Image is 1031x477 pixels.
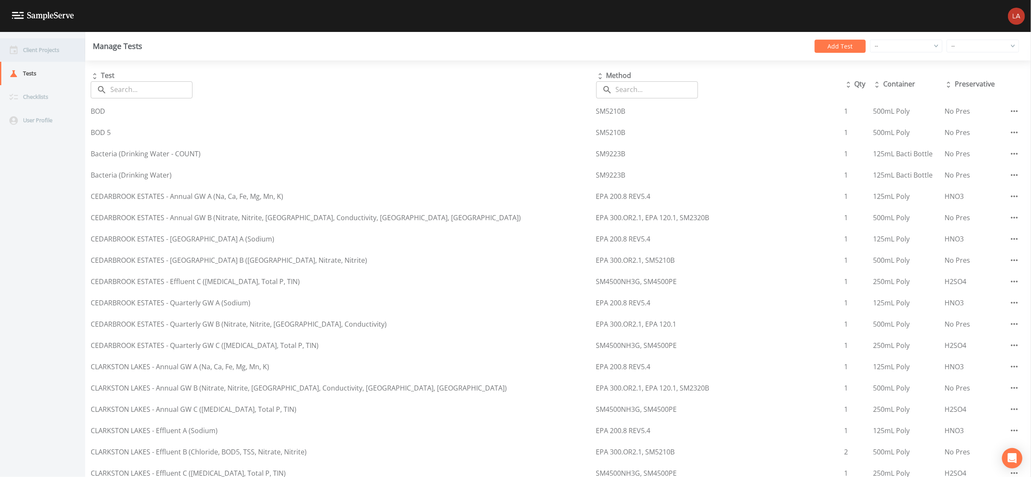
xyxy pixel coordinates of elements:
[606,71,632,80] span: Method
[594,356,842,377] td: EPA 200.8 REV5.4
[842,420,871,441] td: 1
[616,81,698,98] input: Search...
[594,313,842,335] td: EPA 300.OR2.1, EPA 120.1
[871,143,942,164] td: 125mL Bacti Bottle
[842,101,871,122] td: 1
[942,228,1004,250] td: HNO3
[871,399,942,420] td: 250mL Poly
[842,313,871,335] td: 1
[594,250,842,271] td: EPA 300.OR2.1, SM5210B
[873,79,940,90] div: Container
[594,228,842,250] td: EPA 200.8 REV5.4
[594,101,842,122] td: SM5210B
[942,122,1004,143] td: No Pres
[594,207,842,228] td: EPA 300.OR2.1, EPA 120.1, SM2320B
[871,292,942,313] td: 125mL Poly
[871,186,942,207] td: 125mL Poly
[871,377,942,399] td: 500mL Poly
[594,164,842,186] td: SM9223B
[815,40,866,53] button: Add Test
[842,441,871,463] td: 2
[942,143,1004,164] td: No Pres
[594,399,842,420] td: SM4500NH3G, SM4500PE
[91,255,592,265] div: CEDARBROOK ESTATES - [GEOGRAPHIC_DATA] B ([GEOGRAPHIC_DATA], Nitrate, Nitrite)
[942,420,1004,441] td: HNO3
[91,447,592,457] div: CLARKSTON LAKES - Effluent B (Chloride, BOD5, TSS, Nitrate, Nitrite)
[842,228,871,250] td: 1
[842,377,871,399] td: 1
[942,186,1004,207] td: HNO3
[594,441,842,463] td: EPA 300.OR2.1, SM5210B
[842,164,871,186] td: 1
[91,383,592,393] div: CLARKSTON LAKES - Annual GW B (Nitrate, Nitrite, [GEOGRAPHIC_DATA], Conductivity, [GEOGRAPHIC_DAT...
[942,207,1004,228] td: No Pres
[871,356,942,377] td: 125mL Poly
[91,106,592,116] div: BOD
[942,377,1004,399] td: No Pres
[842,335,871,356] td: 1
[871,250,942,271] td: 500mL Poly
[594,377,842,399] td: EPA 300.OR2.1, EPA 120.1, SM2320B
[91,340,592,351] div: CEDARBROOK ESTATES - Quarterly GW C ([MEDICAL_DATA], Total P, TIN)
[871,271,942,292] td: 250mL Poly
[942,441,1004,463] td: No Pres
[871,101,942,122] td: 500mL Poly
[91,149,592,159] div: Bacteria (Drinking Water - COUNT)
[870,40,942,52] div: --
[942,101,1004,122] td: No Pres
[594,292,842,313] td: EPA 200.8 REV5.4
[942,335,1004,356] td: H2SO4
[12,12,74,20] img: logo
[945,79,1002,90] div: Preservative
[594,420,842,441] td: EPA 200.8 REV5.4
[101,71,115,80] span: Test
[594,186,842,207] td: EPA 200.8 REV5.4
[842,143,871,164] td: 1
[842,122,871,143] td: 1
[91,234,592,244] div: CEDARBROOK ESTATES - [GEOGRAPHIC_DATA] A (Sodium)
[91,362,592,372] div: CLARKSTON LAKES - Annual GW A (Na, Ca, Fe, Mg, Mn, K)
[91,404,592,414] div: CLARKSTON LAKES - Annual GW C ([MEDICAL_DATA], Total P, TIN)
[871,228,942,250] td: 125mL Poly
[91,298,592,308] div: CEDARBROOK ESTATES - Quarterly GW A (Sodium)
[91,425,592,436] div: CLARKSTON LAKES - Effluent A (Sodium)
[871,207,942,228] td: 500mL Poly
[842,207,871,228] td: 1
[842,250,871,271] td: 1
[942,399,1004,420] td: H2SO4
[942,356,1004,377] td: HNO3
[1002,448,1022,468] div: Open Intercom Messenger
[942,164,1004,186] td: No Pres
[842,186,871,207] td: 1
[871,122,942,143] td: 500mL Poly
[91,276,592,287] div: CEDARBROOK ESTATES - Effluent C ([MEDICAL_DATA], Total P, TIN)
[594,335,842,356] td: SM4500NH3G, SM4500PE
[842,271,871,292] td: 1
[594,143,842,164] td: SM9223B
[842,399,871,420] td: 1
[594,271,842,292] td: SM4500NH3G, SM4500PE
[942,271,1004,292] td: H2SO4
[91,170,592,180] div: Bacteria (Drinking Water)
[844,79,869,90] div: Qty
[842,292,871,313] td: 1
[871,335,942,356] td: 250mL Poly
[91,127,592,138] div: BOD 5
[947,40,1019,52] div: --
[942,313,1004,335] td: No Pres
[110,81,192,98] input: Search...
[91,213,592,223] div: CEDARBROOK ESTATES - Annual GW B (Nitrate, Nitrite, [GEOGRAPHIC_DATA], Conductivity, [GEOGRAPHIC_...
[594,122,842,143] td: SM5210B
[871,313,942,335] td: 500mL Poly
[842,356,871,377] td: 1
[942,250,1004,271] td: No Pres
[871,164,942,186] td: 125mL Bacti Bottle
[93,43,142,49] div: Manage Tests
[942,292,1004,313] td: HNO3
[871,420,942,441] td: 125mL Poly
[91,191,592,201] div: CEDARBROOK ESTATES - Annual GW A (Na, Ca, Fe, Mg, Mn, K)
[91,319,592,329] div: CEDARBROOK ESTATES - Quarterly GW B (Nitrate, Nitrite, [GEOGRAPHIC_DATA], Conductivity)
[871,441,942,463] td: 500mL Poly
[1008,8,1025,25] img: bd2ccfa184a129701e0c260bc3a09f9b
